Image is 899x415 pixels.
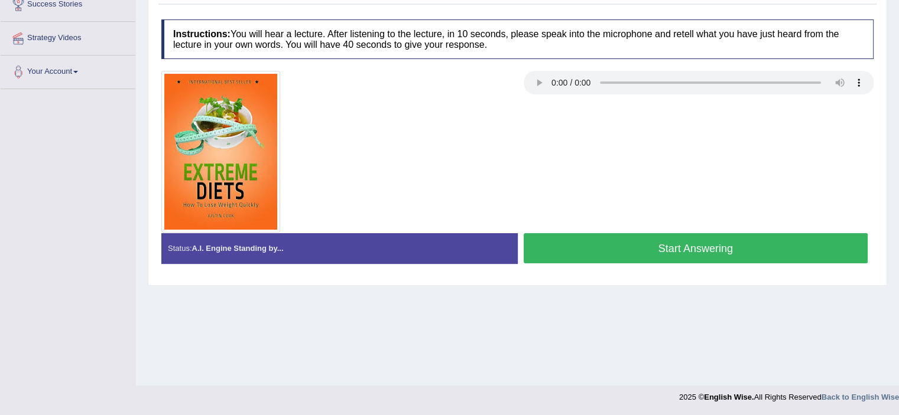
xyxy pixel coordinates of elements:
[173,29,231,39] b: Instructions:
[704,393,754,401] strong: English Wise.
[161,19,874,59] h4: You will hear a lecture. After listening to the lecture, in 10 seconds, please speak into the mic...
[524,233,868,263] button: Start Answering
[192,244,283,253] strong: A.I. Engine Standing by...
[679,385,899,403] div: 2025 © All Rights Reserved
[1,55,135,85] a: Your Account
[822,393,899,401] a: Back to English Wise
[161,233,518,263] div: Status:
[1,22,135,51] a: Strategy Videos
